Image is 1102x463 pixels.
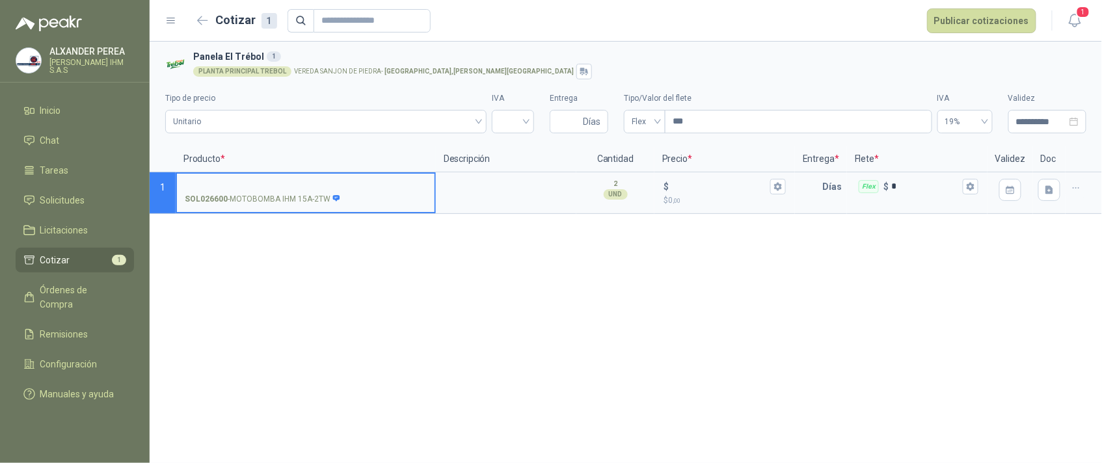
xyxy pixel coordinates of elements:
[176,146,436,172] p: Producto
[294,68,574,75] p: VEREDA SANJON DE PIEDRA -
[16,248,134,272] a: Cotizar1
[822,174,847,200] p: Días
[664,179,669,194] p: $
[988,146,1033,172] p: Validez
[16,352,134,377] a: Configuración
[193,49,1081,64] h3: Panela El Trébol
[16,322,134,347] a: Remisiones
[613,179,617,189] p: 2
[16,158,134,183] a: Tareas
[193,66,291,77] div: PLANTA PRINCIPAL TREBOL
[185,182,427,192] input: SOL026600-MOTOBOMBA IHM 15A-2TW
[937,92,993,105] label: IVA
[185,193,228,205] strong: SOL026600
[583,111,600,133] span: Días
[262,13,277,29] div: 1
[173,112,479,131] span: Unitario
[216,11,277,29] h2: Cotizar
[795,146,847,172] p: Entrega
[1063,9,1086,33] button: 1
[185,193,341,205] p: - MOTOBOMBA IHM 15A-2TW
[770,179,786,194] button: $$0,00
[847,146,988,172] p: Flete
[267,51,281,62] div: 1
[884,179,889,194] p: $
[892,181,960,191] input: Flex $
[576,146,654,172] p: Cantidad
[40,133,60,148] span: Chat
[492,92,534,105] label: IVA
[160,182,165,192] span: 1
[49,47,134,56] p: ALXANDER PEREA
[40,283,122,311] span: Órdenes de Compra
[16,278,134,317] a: Órdenes de Compra
[963,179,978,194] button: Flex $
[40,357,98,371] span: Configuración
[1008,92,1086,105] label: Validez
[112,255,126,265] span: 1
[16,98,134,123] a: Inicio
[16,188,134,213] a: Solicitudes
[165,92,487,105] label: Tipo de precio
[16,48,41,73] img: Company Logo
[654,146,795,172] p: Precio
[624,92,932,105] label: Tipo/Valor del flete
[927,8,1036,33] button: Publicar cotizaciones
[49,59,134,74] p: [PERSON_NAME] IHM S.A.S
[664,194,786,207] p: $
[436,146,576,172] p: Descripción
[671,181,768,191] input: $$0,00
[673,197,680,204] span: ,00
[1076,6,1090,18] span: 1
[16,16,82,31] img: Logo peakr
[40,387,114,401] span: Manuales y ayuda
[859,180,879,193] div: Flex
[384,68,574,75] strong: [GEOGRAPHIC_DATA] , [PERSON_NAME][GEOGRAPHIC_DATA]
[632,112,658,131] span: Flex
[668,196,680,205] span: 0
[40,103,61,118] span: Inicio
[40,327,88,341] span: Remisiones
[16,128,134,153] a: Chat
[40,223,88,237] span: Licitaciones
[1033,146,1066,172] p: Doc
[16,382,134,406] a: Manuales y ayuda
[604,189,628,200] div: UND
[40,253,70,267] span: Cotizar
[16,218,134,243] a: Licitaciones
[550,92,608,105] label: Entrega
[40,163,69,178] span: Tareas
[165,53,188,76] img: Company Logo
[40,193,85,207] span: Solicitudes
[945,112,985,131] span: 19%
